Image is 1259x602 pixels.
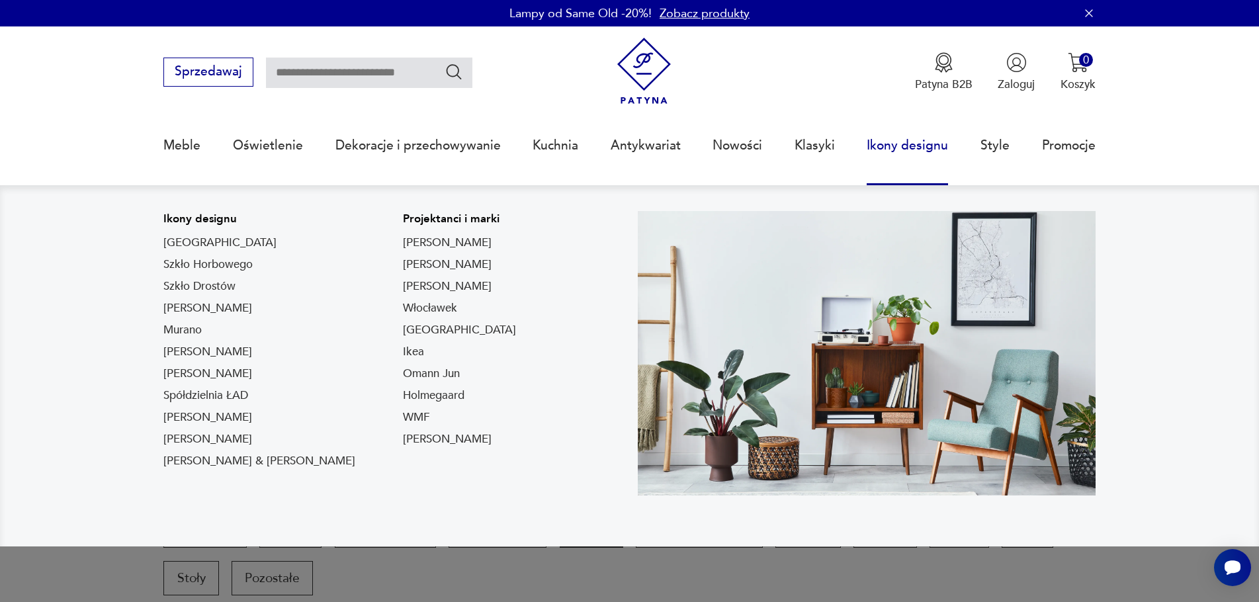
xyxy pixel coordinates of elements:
[163,58,253,87] button: Sprzedawaj
[1068,52,1088,73] img: Ikona koszyka
[403,366,460,382] a: Omann Jun
[933,52,954,73] img: Ikona medalu
[163,300,252,316] a: [PERSON_NAME]
[795,115,835,176] a: Klasyki
[163,257,253,273] a: Szkło Horbowego
[915,52,973,92] button: Patyna B2B
[998,77,1035,92] p: Zaloguj
[445,62,464,81] button: Szukaj
[1006,52,1027,73] img: Ikonka użytkownika
[403,279,492,294] a: [PERSON_NAME]
[163,279,236,294] a: Szkło Drostów
[403,344,424,360] a: Ikea
[163,322,202,338] a: Murano
[403,211,516,227] p: Projektanci i marki
[403,235,492,251] a: [PERSON_NAME]
[403,300,457,316] a: Włocławek
[163,235,277,251] a: [GEOGRAPHIC_DATA]
[163,431,252,447] a: [PERSON_NAME]
[980,115,1010,176] a: Style
[163,409,252,425] a: [PERSON_NAME]
[867,115,948,176] a: Ikony designu
[533,115,578,176] a: Kuchnia
[611,115,681,176] a: Antykwariat
[163,366,252,382] a: [PERSON_NAME]
[509,5,652,22] p: Lampy od Same Old -20%!
[1061,77,1096,92] p: Koszyk
[163,115,200,176] a: Meble
[611,38,677,105] img: Patyna - sklep z meblami i dekoracjami vintage
[233,115,303,176] a: Oświetlenie
[163,344,252,360] a: [PERSON_NAME]
[915,52,973,92] a: Ikona medaluPatyna B2B
[403,322,516,338] a: [GEOGRAPHIC_DATA]
[713,115,762,176] a: Nowości
[1042,115,1096,176] a: Promocje
[1214,549,1251,586] iframe: Smartsupp widget button
[403,388,464,404] a: Holmegaard
[403,431,492,447] a: [PERSON_NAME]
[163,453,355,469] a: [PERSON_NAME] & [PERSON_NAME]
[1061,52,1096,92] button: 0Koszyk
[163,67,253,78] a: Sprzedawaj
[163,388,248,404] a: Spółdzielnia ŁAD
[638,211,1096,496] img: Meble
[915,77,973,92] p: Patyna B2B
[660,5,750,22] a: Zobacz produkty
[998,52,1035,92] button: Zaloguj
[335,115,501,176] a: Dekoracje i przechowywanie
[163,211,355,227] p: Ikony designu
[403,409,430,425] a: WMF
[403,257,492,273] a: [PERSON_NAME]
[1079,53,1093,67] div: 0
